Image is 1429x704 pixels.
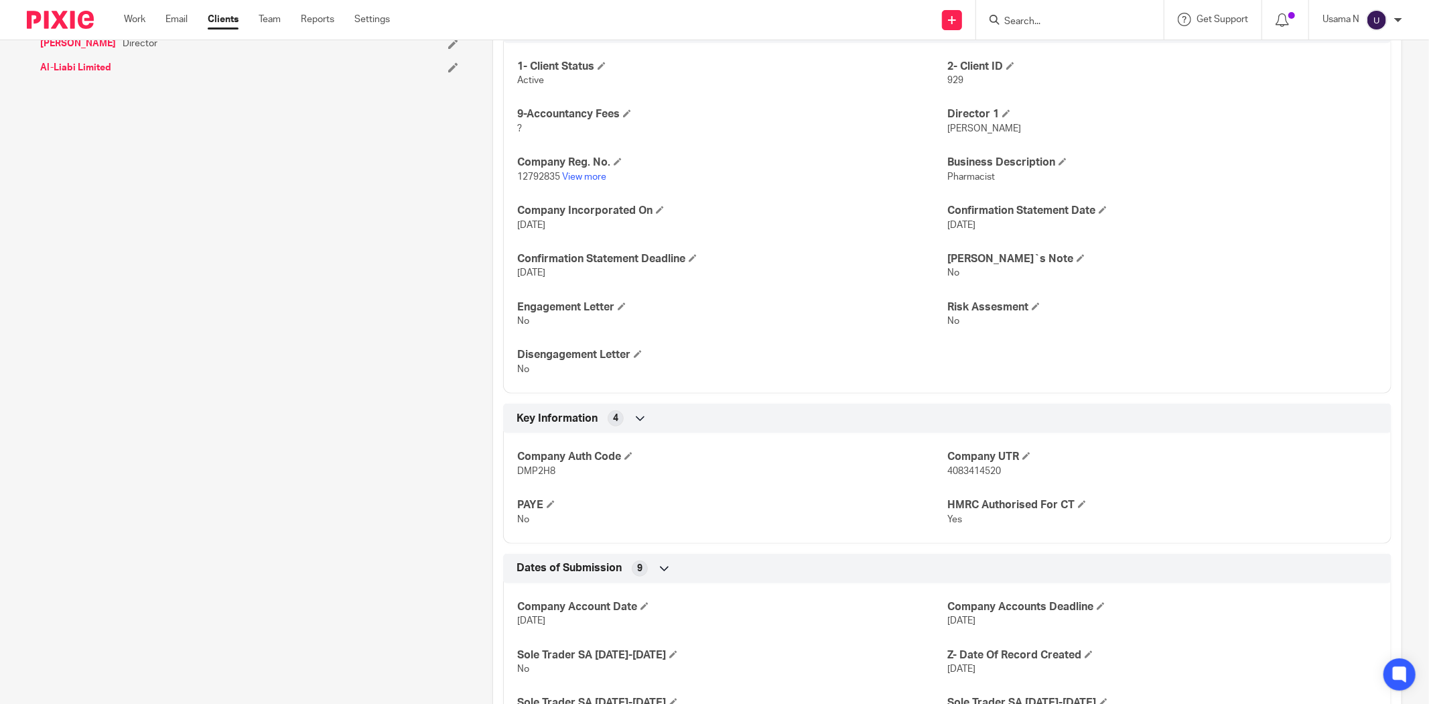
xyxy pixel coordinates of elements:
a: Settings [354,13,390,26]
span: [PERSON_NAME] [947,124,1021,133]
span: No [517,365,529,374]
h4: HMRC Authorised For CT [947,498,1377,512]
h4: Disengagement Letter [517,348,947,362]
h4: 1- Client Status [517,60,947,74]
span: Active [517,76,544,85]
h4: Company UTR [947,450,1377,464]
span: [DATE] [947,664,975,674]
span: Director [123,37,157,50]
span: [DATE] [517,268,545,278]
span: No [517,316,529,326]
h4: Company Reg. No. [517,156,947,170]
a: Reports [301,13,334,26]
span: Get Support [1197,15,1248,24]
a: Email [165,13,188,26]
span: Key Information [517,412,598,426]
h4: Business Description [947,156,1377,170]
span: ? [517,124,522,133]
span: 929 [947,76,963,85]
a: Al-Liabi Limited [40,61,111,74]
p: Usama N [1322,13,1359,26]
h4: 9-Accountancy Fees [517,107,947,121]
a: [PERSON_NAME] [40,37,116,50]
h4: Risk Assesment [947,300,1377,314]
span: Dates of Submission [517,561,622,575]
span: Yes [947,515,962,524]
h4: Engagement Letter [517,300,947,314]
span: 12792835 [517,172,560,182]
h4: Company Accounts Deadline [947,600,1377,614]
span: 4 [613,412,618,425]
a: Team [259,13,281,26]
span: 9 [637,562,642,575]
h4: Director 1 [947,107,1377,121]
a: Clients [208,13,239,26]
span: No [517,664,529,674]
span: DMP2H8 [517,467,555,476]
span: No [947,316,959,326]
img: svg%3E [1366,9,1387,31]
h4: Sole Trader SA [DATE]-[DATE] [517,648,947,662]
span: [DATE] [517,616,545,626]
h4: 2- Client ID [947,60,1377,74]
img: Pixie [27,11,94,29]
a: Work [124,13,145,26]
a: View more [562,172,606,182]
h4: Z- Date Of Record Created [947,648,1377,662]
span: [DATE] [947,221,975,230]
h4: Company Account Date [517,600,947,614]
h4: [PERSON_NAME]`s Note [947,252,1377,266]
h4: PAYE [517,498,947,512]
span: 4083414520 [947,467,1001,476]
span: No [517,515,529,524]
span: [DATE] [947,616,975,626]
h4: Company Auth Code [517,450,947,464]
span: No [947,268,959,278]
h4: Confirmation Statement Deadline [517,252,947,266]
h4: Confirmation Statement Date [947,204,1377,218]
span: Pharmacist [947,172,995,182]
span: [DATE] [517,221,545,230]
h4: Company Incorporated On [517,204,947,218]
input: Search [1003,16,1124,28]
